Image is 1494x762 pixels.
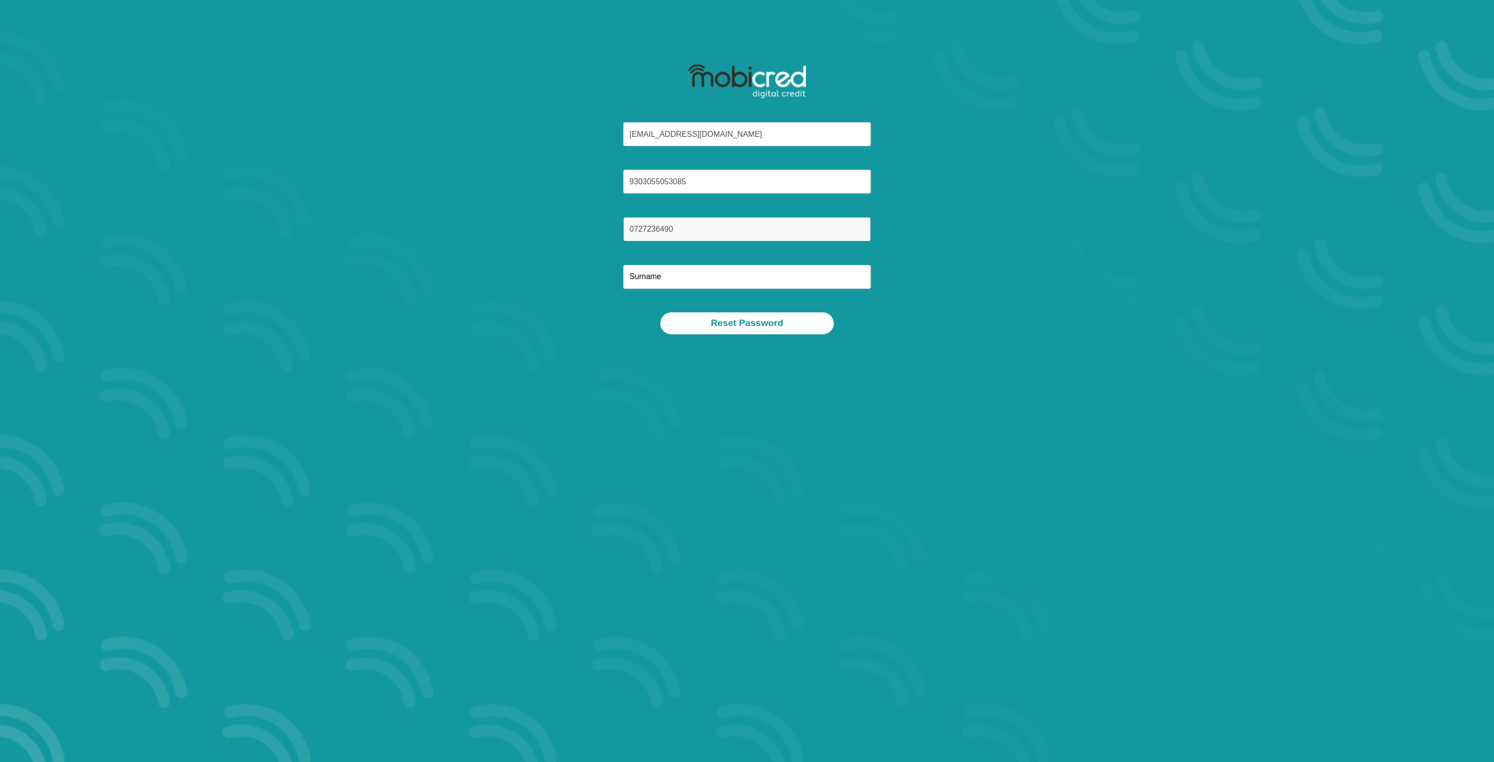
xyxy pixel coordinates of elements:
[660,312,833,334] button: Reset Password
[623,122,871,146] input: Email
[623,170,871,194] input: ID Number
[688,65,806,99] img: mobicred logo
[623,265,871,289] input: Surname
[623,217,871,241] input: Cellphone Number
